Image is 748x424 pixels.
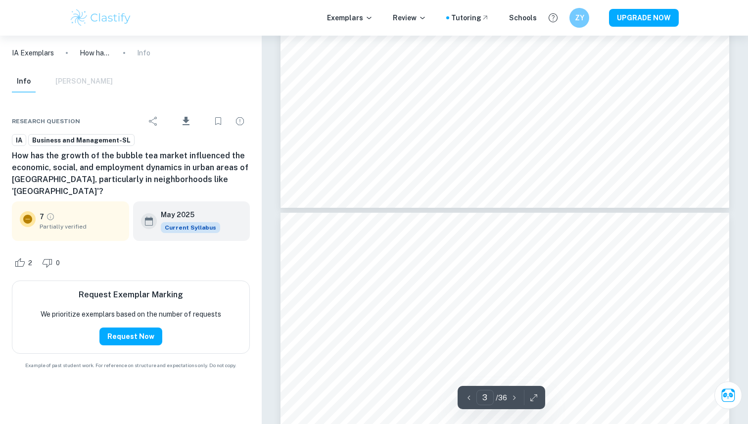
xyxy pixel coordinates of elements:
[393,12,426,23] p: Review
[161,222,220,233] span: Current Syllabus
[161,209,212,220] h6: May 2025
[609,9,679,27] button: UPGRADE NOW
[80,47,111,58] p: How has the growth of the bubble tea market influenced the economic, social, and employment dynam...
[12,134,26,146] a: IA
[574,12,585,23] h6: ZY
[12,255,38,271] div: Like
[208,111,228,131] div: Bookmark
[46,212,55,221] a: Grade partially verified
[12,47,54,58] a: IA Exemplars
[12,71,36,93] button: Info
[23,258,38,268] span: 2
[28,134,135,146] a: Business and Management-SL
[29,136,134,145] span: Business and Management-SL
[12,136,26,145] span: IA
[569,8,589,28] button: ZY
[496,392,507,403] p: / 36
[230,111,250,131] div: Report issue
[161,222,220,233] div: This exemplar is based on the current syllabus. Feel free to refer to it for inspiration/ideas wh...
[99,328,162,345] button: Request Now
[79,289,183,301] h6: Request Exemplar Marking
[143,111,163,131] div: Share
[41,309,221,320] p: We prioritize exemplars based on the number of requests
[327,12,373,23] p: Exemplars
[714,381,742,409] button: Ask Clai
[12,362,250,369] span: Example of past student work. For reference on structure and expectations only. Do not copy.
[12,150,250,197] h6: How has the growth of the bubble tea market influenced the economic, social, and employment dynam...
[165,108,206,134] div: Download
[12,117,80,126] span: Research question
[451,12,489,23] a: Tutoring
[40,211,44,222] p: 7
[40,255,65,271] div: Dislike
[137,47,150,58] p: Info
[40,222,121,231] span: Partially verified
[50,258,65,268] span: 0
[545,9,561,26] button: Help and Feedback
[69,8,132,28] img: Clastify logo
[509,12,537,23] a: Schools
